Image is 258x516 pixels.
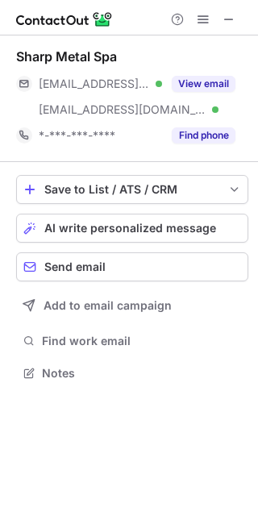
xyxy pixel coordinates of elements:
[44,222,216,235] span: AI write personalized message
[42,366,242,381] span: Notes
[44,183,220,196] div: Save to List / ATS / CRM
[39,102,206,117] span: [EMAIL_ADDRESS][DOMAIN_NAME]
[172,76,235,92] button: Reveal Button
[16,362,248,385] button: Notes
[16,330,248,352] button: Find work email
[39,77,150,91] span: [EMAIL_ADDRESS][DOMAIN_NAME]
[16,214,248,243] button: AI write personalized message
[42,334,242,348] span: Find work email
[172,127,235,144] button: Reveal Button
[16,291,248,320] button: Add to email campaign
[16,48,117,64] div: Sharp Metal Spa
[16,252,248,281] button: Send email
[16,10,113,29] img: ContactOut v5.3.10
[16,175,248,204] button: save-profile-one-click
[44,299,172,312] span: Add to email campaign
[44,260,106,273] span: Send email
